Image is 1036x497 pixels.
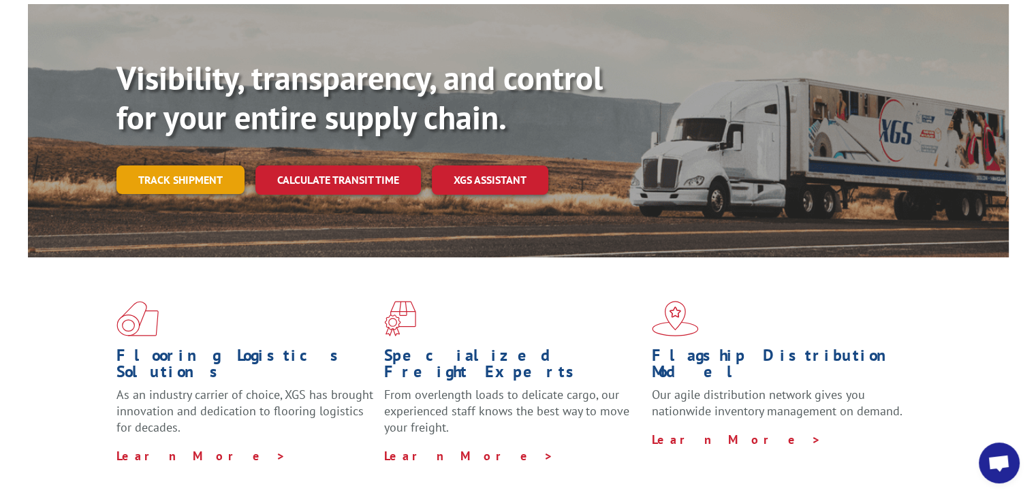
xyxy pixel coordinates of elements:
a: Calculate transit time [255,165,421,195]
h1: Flooring Logistics Solutions [116,347,374,387]
img: xgs-icon-total-supply-chain-intelligence-red [116,301,159,336]
span: Our agile distribution network gives you nationwide inventory management on demand. [652,387,902,419]
b: Visibility, transparency, and control for your entire supply chain. [116,57,603,138]
a: Track shipment [116,165,245,194]
h1: Specialized Freight Experts [384,347,642,387]
div: Open chat [979,443,1020,483]
a: Learn More > [384,448,554,464]
span: As an industry carrier of choice, XGS has brought innovation and dedication to flooring logistics... [116,387,373,435]
a: XGS ASSISTANT [432,165,548,195]
p: From overlength loads to delicate cargo, our experienced staff knows the best way to move your fr... [384,387,642,447]
h1: Flagship Distribution Model [652,347,909,387]
img: xgs-icon-flagship-distribution-model-red [652,301,699,336]
img: xgs-icon-focused-on-flooring-red [384,301,416,336]
a: Learn More > [116,448,286,464]
a: Learn More > [652,432,821,447]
